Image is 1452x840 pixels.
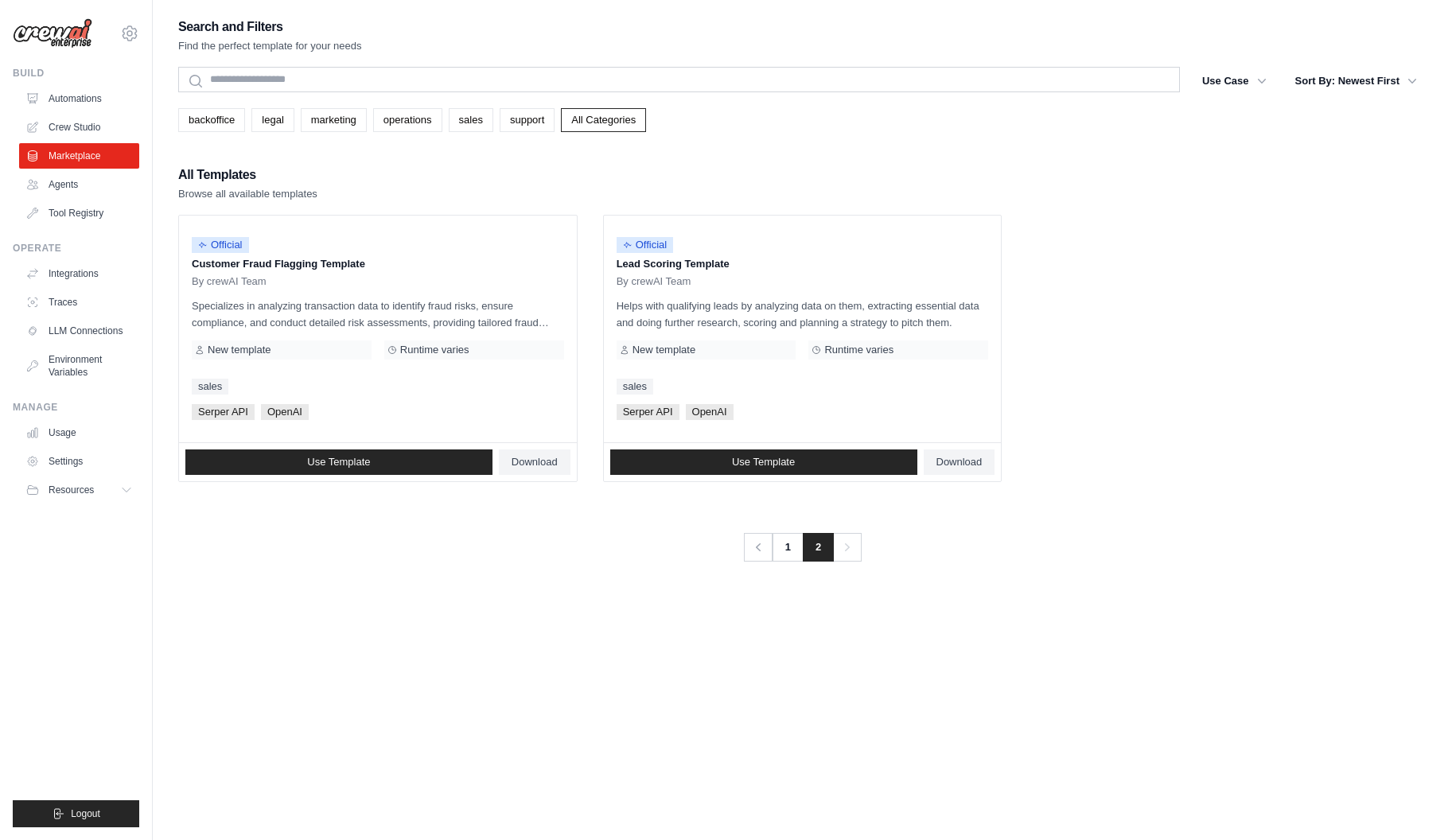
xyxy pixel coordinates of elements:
span: Use Template [307,456,370,469]
a: sales [449,108,493,132]
a: Agents [19,172,139,197]
nav: Pagination [743,533,862,562]
span: Serper API [617,404,679,420]
div: Build [13,67,139,80]
span: By crewAI Team [192,275,267,288]
a: Crew Studio [19,115,139,140]
a: Environment Variables [19,347,139,385]
button: Sort By: Newest First [1286,67,1427,95]
a: Use Template [185,449,492,475]
img: Logo [13,18,92,49]
span: Download [936,456,983,469]
span: Use Template [732,456,795,469]
a: Settings [19,449,139,474]
span: Runtime varies [400,344,469,356]
span: Runtime varies [824,344,893,356]
span: By crewAI Team [617,275,691,288]
a: sales [617,379,653,395]
a: LLM Connections [19,318,139,344]
a: legal [251,108,294,132]
button: Logout [13,800,139,827]
button: Resources [19,477,139,503]
span: Download [512,456,558,469]
a: Download [924,449,995,475]
a: sales [192,379,228,395]
a: Marketplace [19,143,139,169]
h2: Search and Filters [178,16,362,38]
span: Logout [71,807,100,820]
p: Helps with qualifying leads by analyzing data on them, extracting essential data and doing furthe... [617,297,989,331]
a: support [500,108,555,132]
a: Automations [19,86,139,111]
button: Use Case [1193,67,1276,95]
h2: All Templates [178,164,317,186]
p: Specializes in analyzing transaction data to identify fraud risks, ensure compliance, and conduct... [192,297,564,331]
p: Customer Fraud Flagging Template [192,256,564,272]
a: Traces [19,290,139,315]
a: Usage [19,420,139,445]
div: Manage [13,401,139,414]
span: Serper API [192,404,255,420]
span: New template [208,344,271,356]
a: Tool Registry [19,200,139,226]
p: Lead Scoring Template [617,256,989,272]
a: Download [499,449,570,475]
a: All Categories [561,108,646,132]
a: 1 [772,533,804,562]
a: marketing [301,108,367,132]
span: Official [617,237,674,253]
p: Find the perfect template for your needs [178,38,362,54]
p: Browse all available templates [178,186,317,202]
span: OpenAI [686,404,734,420]
a: Integrations [19,261,139,286]
a: backoffice [178,108,245,132]
span: 2 [803,533,834,562]
div: Operate [13,242,139,255]
span: Official [192,237,249,253]
span: OpenAI [261,404,309,420]
a: operations [373,108,442,132]
a: Use Template [610,449,917,475]
span: New template [633,344,695,356]
span: Resources [49,484,94,496]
